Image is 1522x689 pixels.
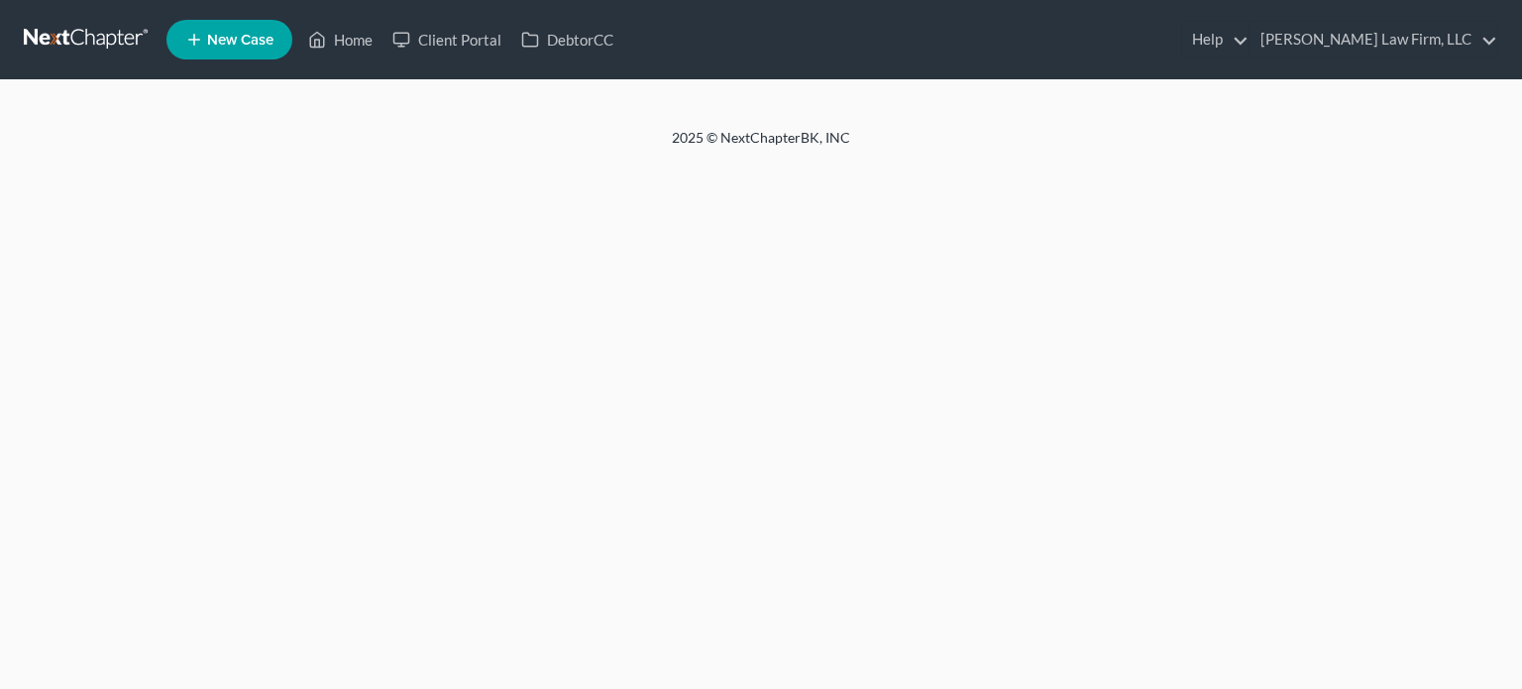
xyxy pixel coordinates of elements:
a: Help [1182,22,1249,57]
a: DebtorCC [511,22,623,57]
div: 2025 © NextChapterBK, INC [196,128,1326,164]
a: Client Portal [382,22,511,57]
a: Home [298,22,382,57]
a: [PERSON_NAME] Law Firm, LLC [1250,22,1497,57]
new-legal-case-button: New Case [166,20,292,59]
